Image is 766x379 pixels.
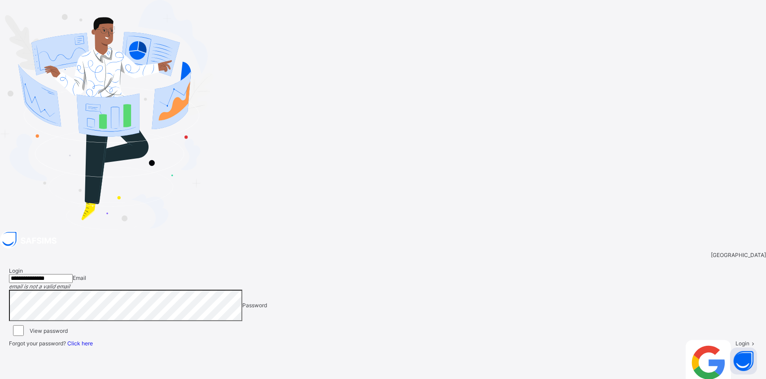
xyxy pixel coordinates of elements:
[73,274,86,281] span: Email
[9,340,93,347] span: Forgot your password?
[9,283,70,290] em: email is not a valid email
[242,302,267,309] span: Password
[711,252,766,258] span: [GEOGRAPHIC_DATA]
[67,340,93,347] a: Click here
[735,340,749,347] span: Login
[9,267,23,274] span: Login
[30,327,68,334] label: View password
[730,348,757,375] button: Open asap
